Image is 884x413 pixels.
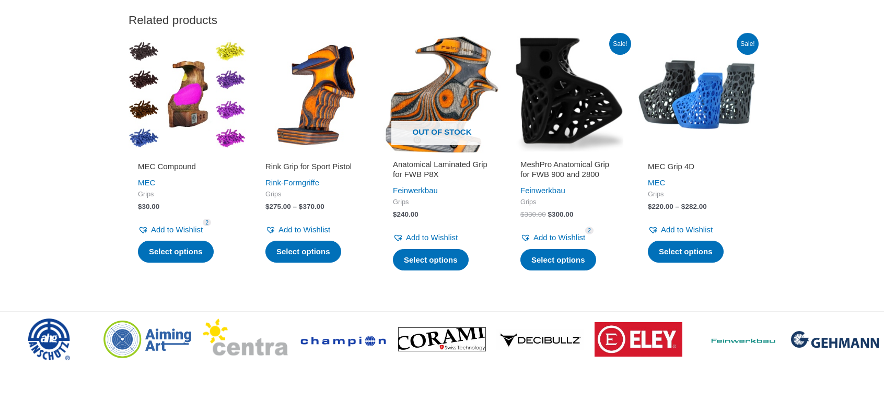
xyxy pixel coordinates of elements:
[648,203,673,210] bdi: 220.00
[393,210,418,218] bdi: 240.00
[393,186,438,195] a: Feinwerkbau
[265,203,291,210] bdi: 275.00
[648,241,724,263] a: Select options for “MEC Grip 4D”
[278,225,330,234] span: Add to Wishlist
[648,222,713,237] a: Add to Wishlist
[533,233,585,242] span: Add to Wishlist
[638,36,755,153] img: MEC Grip 4D
[520,159,619,184] a: MeshPro Anatomical Grip for FWB 900 and 2800
[138,203,142,210] span: $
[648,190,746,199] span: Grips
[520,249,596,271] a: Select options for “MeshPro Anatomical Grip for FWB 900 and 2800”
[299,203,324,210] bdi: 370.00
[648,178,665,187] a: MEC
[265,222,330,237] a: Add to Wishlist
[681,203,685,210] span: $
[265,190,364,199] span: Grips
[129,36,246,153] img: MEC Compound
[737,33,759,55] span: Sale!
[138,241,214,263] a: Select options for “MEC Compound”
[391,121,493,145] span: Out of stock
[129,13,755,28] h2: Related products
[648,161,746,172] h2: MEC Grip 4D
[520,159,619,180] h2: MeshPro Anatomical Grip for FWB 900 and 2800
[265,178,319,187] a: Rink-Formgriffe
[393,198,491,207] span: Grips
[648,203,652,210] span: $
[681,203,707,210] bdi: 282.00
[585,227,594,234] span: 2
[299,203,303,210] span: $
[661,225,713,234] span: Add to Wishlist
[393,230,458,245] a: Add to Wishlist
[151,225,203,234] span: Add to Wishlist
[520,230,585,245] a: Add to Wishlist
[548,210,552,218] span: $
[265,161,364,175] a: Rink Grip for Sport Pistol
[520,186,565,195] a: Feinwerkbau
[393,210,397,218] span: $
[648,161,746,175] a: MEC Grip 4D
[548,210,574,218] bdi: 300.00
[520,210,525,218] span: $
[383,36,501,153] img: Anatomical Laminated Grip for FWB P8X
[256,36,373,153] img: Rink Grip for Sport Pistol
[138,222,203,237] a: Add to Wishlist
[293,203,297,210] span: –
[511,36,628,153] img: MeshPro Anatomical Grip for FWB 900 and 2800
[265,203,270,210] span: $
[138,178,155,187] a: MEC
[138,190,236,199] span: Grips
[138,161,236,175] a: MEC Compound
[393,249,469,271] a: Select options for “Anatomical Laminated Grip for FWB P8X”
[520,198,619,207] span: Grips
[203,219,211,227] span: 2
[138,161,236,172] h2: MEC Compound
[676,203,680,210] span: –
[265,161,364,172] h2: Rink Grip for Sport Pistol
[609,33,631,55] span: Sale!
[138,203,159,210] bdi: 30.00
[265,241,341,263] a: Select options for “Rink Grip for Sport Pistol”
[393,159,491,184] a: Anatomical Laminated Grip for FWB P8X
[393,159,491,180] h2: Anatomical Laminated Grip for FWB P8X
[406,233,458,242] span: Add to Wishlist
[595,322,682,357] img: brand logo
[520,210,546,218] bdi: 330.00
[383,36,501,153] a: Out of stock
